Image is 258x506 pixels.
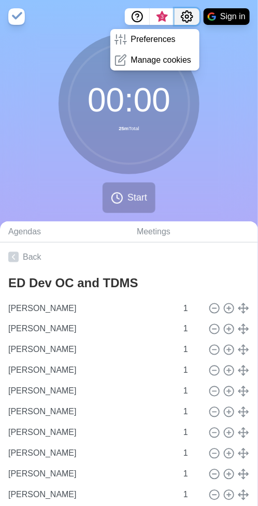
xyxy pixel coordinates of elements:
[158,13,166,21] span: 3
[179,319,204,340] input: Mins
[4,402,177,423] input: Name
[4,360,177,381] input: Name
[4,423,177,443] input: Name
[175,8,199,25] button: Settings
[128,221,258,243] a: Meetings
[4,319,177,340] input: Name
[125,8,150,25] button: Help
[8,8,25,25] img: timeblocks logo
[179,381,204,402] input: Mins
[150,8,175,25] button: What’s new
[4,485,177,505] input: Name
[4,298,177,319] input: Name
[4,340,177,360] input: Name
[179,360,204,381] input: Mins
[179,485,204,505] input: Mins
[179,443,204,464] input: Mins
[179,298,204,319] input: Mins
[4,464,177,485] input: Name
[204,8,250,25] button: Sign in
[127,191,147,205] span: Start
[131,33,176,46] p: Preferences
[179,340,204,360] input: Mins
[179,464,204,485] input: Mins
[208,12,216,21] img: google logo
[103,182,155,213] button: Start
[4,443,177,464] input: Name
[131,54,192,66] p: Manage cookies
[179,402,204,423] input: Mins
[4,381,177,402] input: Name
[179,423,204,443] input: Mins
